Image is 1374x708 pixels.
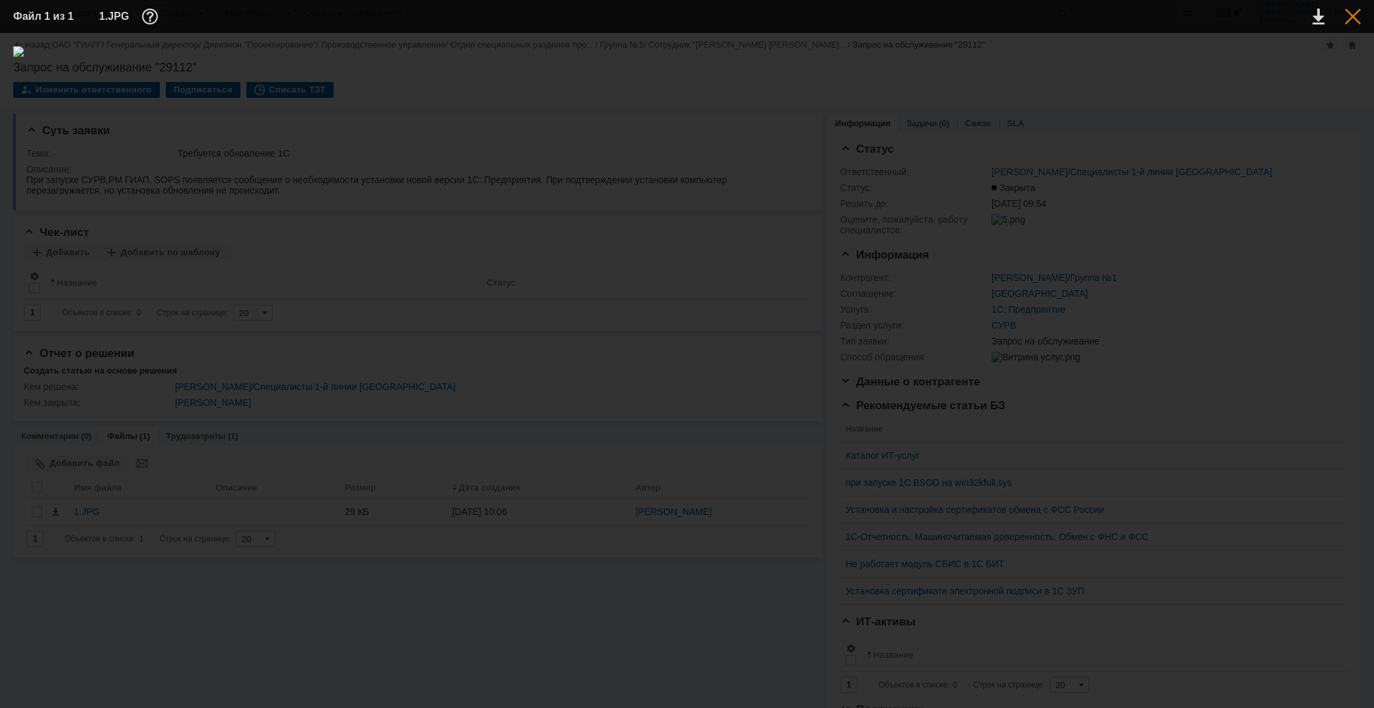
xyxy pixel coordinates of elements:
div: Файл 1 из 1 [13,11,79,22]
div: Дополнительная информация о файле (F11) [142,9,162,24]
div: Скачать файл [1313,9,1324,24]
div: 1.JPG [99,9,162,24]
div: Закрыть окно (Esc) [1345,9,1361,24]
img: download [13,46,1361,695]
